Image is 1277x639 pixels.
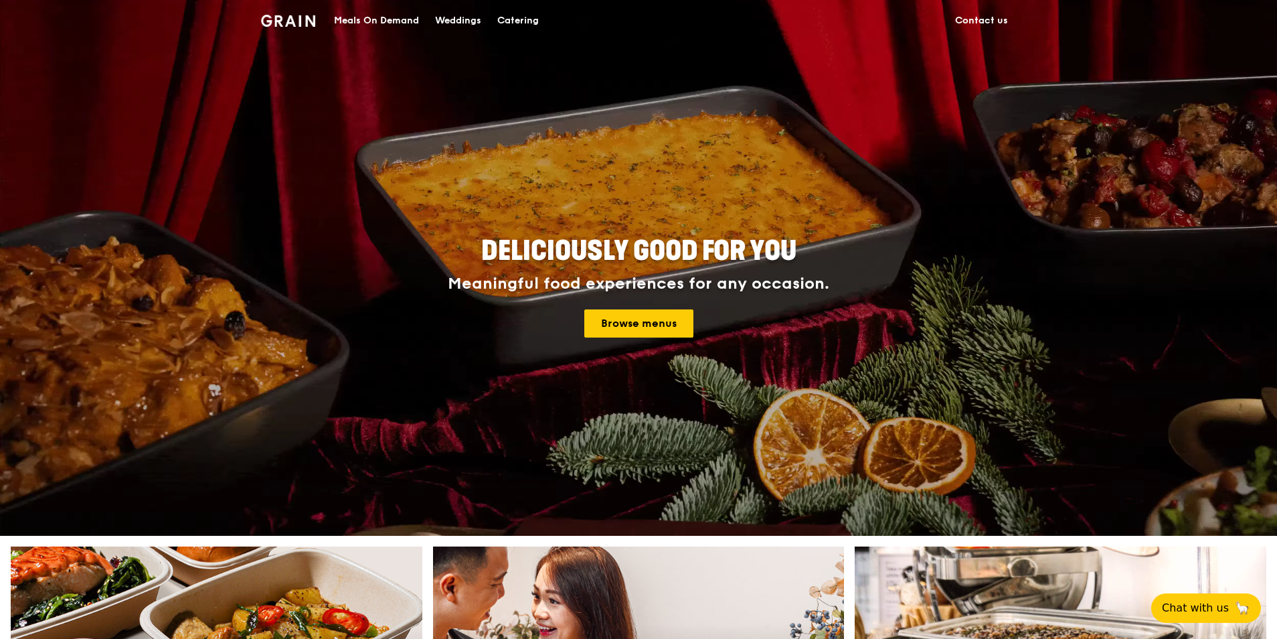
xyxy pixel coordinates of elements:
span: Deliciously good for you [481,235,796,267]
a: Contact us [947,1,1016,41]
span: 🦙 [1234,600,1250,616]
div: Weddings [435,1,481,41]
div: Meaningful food experiences for any occasion. [398,275,879,293]
span: Chat with us [1162,600,1229,616]
div: Catering [497,1,539,41]
a: Browse menus [584,309,693,338]
a: Catering [489,1,547,41]
div: Meals On Demand [334,1,419,41]
button: Chat with us🦙 [1151,593,1261,623]
img: Grain [261,15,315,27]
a: Weddings [427,1,489,41]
